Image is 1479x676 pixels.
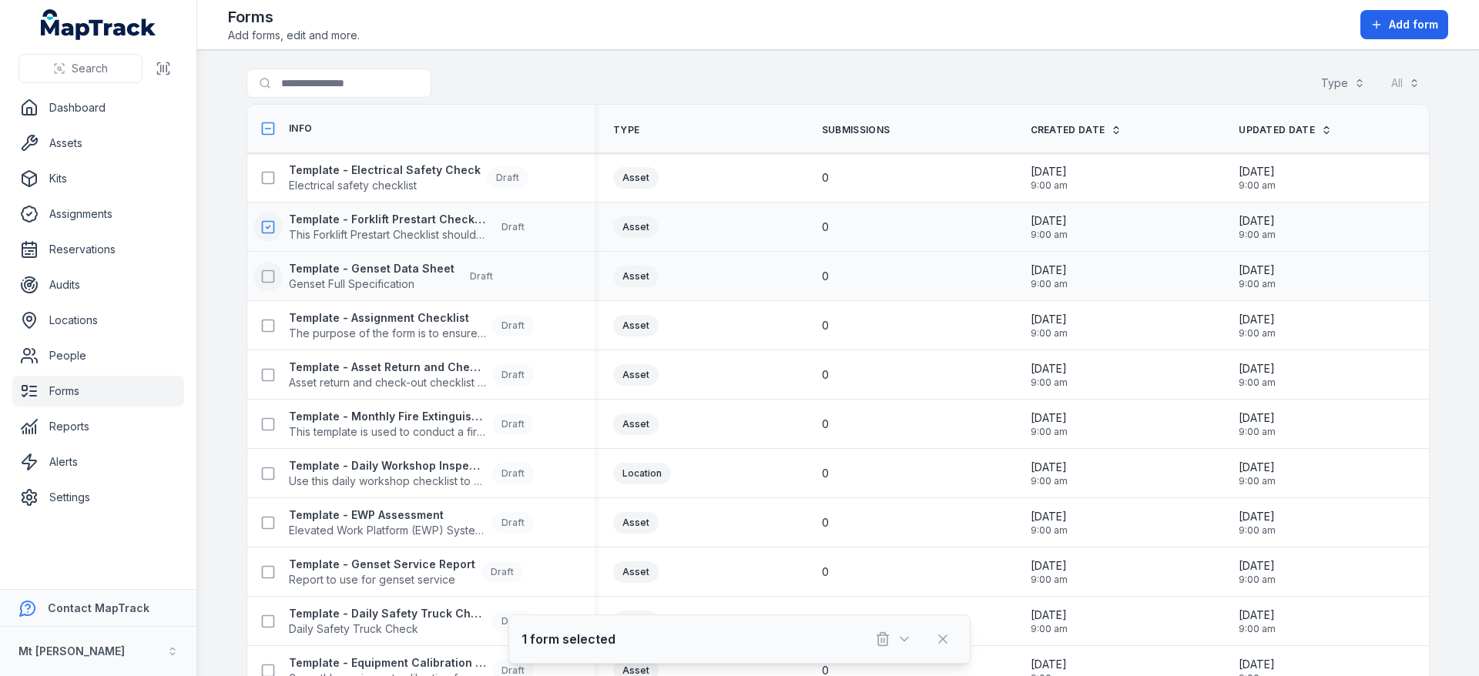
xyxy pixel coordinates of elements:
span: 0 [822,269,829,284]
strong: Template - Daily Workshop Inspection [289,458,486,474]
strong: Template - Monthly Fire Extinguisher Inspection [289,409,486,424]
div: Draft [492,216,534,238]
time: 18/08/2025, 9:00:23 am [1239,509,1276,537]
span: [DATE] [1031,509,1068,524]
span: [DATE] [1239,164,1276,179]
span: 9:00 am [1031,229,1068,241]
strong: Template - Electrical Safety Check [289,162,481,178]
time: 18/08/2025, 9:00:23 am [1031,164,1068,192]
span: Elevated Work Platform (EWP) System Assessment [289,523,486,538]
a: People [12,340,184,371]
button: Add form [1360,10,1448,39]
time: 18/08/2025, 9:00:23 am [1239,263,1276,290]
time: 18/08/2025, 9:00:23 am [1239,312,1276,340]
div: Draft [481,561,523,583]
span: [DATE] [1031,657,1068,672]
span: 9:00 am [1031,426,1068,438]
span: Asset return and check-out checklist - for key assets. [289,375,486,390]
span: [DATE] [1239,657,1276,672]
span: [DATE] [1239,263,1276,278]
span: [DATE] [1239,607,1276,623]
span: 0 [822,219,829,235]
strong: Mt [PERSON_NAME] [18,644,125,658]
strong: Template - Forklift Prestart Checklist [289,212,486,227]
span: 9:00 am [1239,376,1276,389]
a: Template - Genset Service ReportReport to use for genset serviceDraft [289,557,523,587]
div: Asset [613,611,659,632]
time: 18/08/2025, 9:00:23 am [1031,213,1068,241]
div: Draft [492,315,534,336]
time: 18/08/2025, 9:00:23 am [1031,263,1068,290]
span: 9:00 am [1239,475,1276,487]
span: Add form [1389,17,1438,32]
a: Forms [12,376,184,407]
div: Asset [613,364,659,386]
a: Template - Genset Data SheetGenset Full SpecificationDraft [289,261,502,292]
span: Submissions [822,124,890,136]
div: Asset [613,561,659,583]
time: 18/08/2025, 9:00:23 am [1031,607,1068,635]
span: [DATE] [1239,213,1276,229]
span: [DATE] [1031,312,1068,327]
time: 18/08/2025, 9:00:23 am [1031,410,1068,438]
span: Use this daily workshop checklist to maintain safety standard in the work zones at site. [289,474,486,489]
time: 18/08/2025, 9:00:23 am [1031,509,1068,537]
span: Info [289,122,312,135]
div: Asset [613,315,659,336]
span: Genset Full Specification [289,276,454,292]
span: 9:00 am [1239,278,1276,290]
span: 0 [822,367,829,383]
strong: Contact MapTrack [48,601,149,614]
span: [DATE] [1239,312,1276,327]
button: All [1381,69,1430,98]
a: Template - Forklift Prestart ChecklistThis Forklift Prestart Checklist should be completed every ... [289,212,534,243]
span: 0 [822,564,829,580]
span: Daily Safety Truck Check [289,621,486,637]
a: Template - Asset Return and Check-out ChecklistAsset return and check-out checklist - for key ass... [289,360,534,390]
span: [DATE] [1031,410,1068,426]
span: 9:00 am [1031,179,1068,192]
time: 18/08/2025, 9:00:23 am [1031,558,1068,586]
span: Created Date [1031,124,1105,136]
div: Draft [487,167,528,189]
span: 0 [822,170,829,186]
div: Asset [613,167,659,189]
strong: Template - Assignment Checklist [289,310,486,326]
span: [DATE] [1239,509,1276,524]
span: [DATE] [1031,361,1068,376]
span: 9:00 am [1239,623,1276,635]
span: 0 [822,318,829,333]
div: Asset [613,266,659,287]
span: [DATE] [1031,607,1068,623]
span: 9:00 am [1031,376,1068,389]
span: Electrical safety checklist [289,178,481,193]
span: 9:00 am [1239,524,1276,537]
span: 0 [822,515,829,530]
time: 18/08/2025, 9:00:23 am [1031,312,1068,340]
a: Assets [12,128,184,159]
span: Search [72,61,108,76]
span: 9:00 am [1031,524,1068,537]
span: 9:00 am [1031,327,1068,340]
span: [DATE] [1239,361,1276,376]
a: Audits [12,269,184,300]
span: The purpose of the form is to ensure the employee is licenced and capable in operation the asset. [289,326,486,341]
a: Template - Monthly Fire Extinguisher InspectionThis template is used to conduct a fire extinguish... [289,409,534,440]
time: 18/08/2025, 9:00:23 am [1239,361,1276,389]
a: Created Date [1031,124,1122,136]
time: 18/08/2025, 9:00:23 am [1031,361,1068,389]
a: Template - Assignment ChecklistThe purpose of the form is to ensure the employee is licenced and ... [289,310,534,341]
a: Alerts [12,447,184,477]
time: 18/08/2025, 9:00:23 am [1239,213,1276,241]
div: Asset [613,512,659,534]
span: 9:00 am [1239,426,1276,438]
a: Updated Date [1239,124,1332,136]
a: Template - Daily Safety Truck CheckDaily Safety Truck CheckDraft [289,606,534,637]
a: Reports [12,411,184,442]
span: [DATE] [1031,263,1068,278]
span: 0 [822,417,829,432]
a: Dashboard [12,92,184,123]
a: Kits [12,163,184,194]
div: Asset [613,413,659,435]
span: 0 [822,614,829,629]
